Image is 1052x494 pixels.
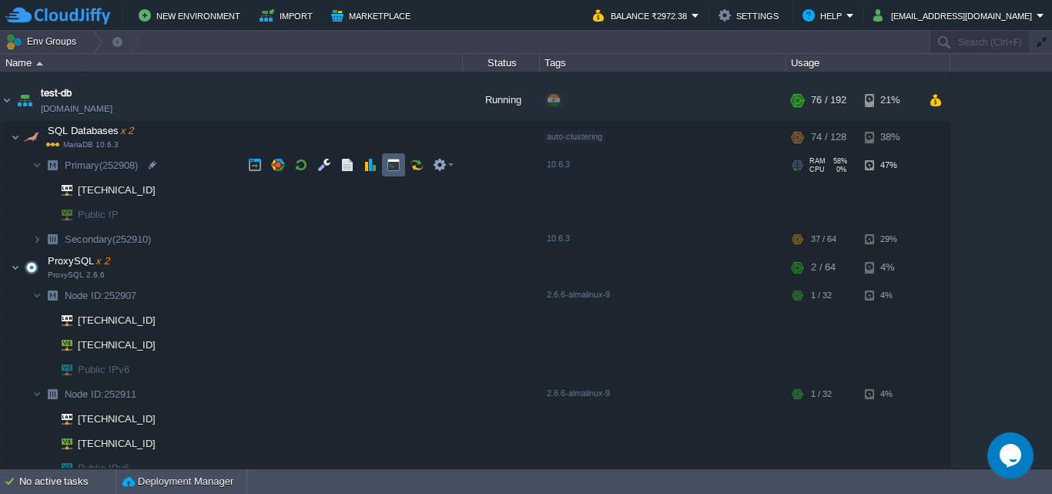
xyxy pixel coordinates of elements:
[76,333,158,357] span: [TECHNICAL_ID]
[51,308,72,332] img: AMDAwAAAACH5BAEAAAAALAAAAAABAAEAAAICRAEAOw==
[809,166,825,173] span: CPU
[547,388,610,398] span: 2.6.6-almalinux-9
[802,6,846,25] button: Help
[99,160,138,171] span: (252908)
[42,432,51,455] img: AMDAwAAAACH5BAEAAAAALAAAAAABAAEAAAICRAEAOw==
[48,271,105,280] span: ProxySQL 2.6.6
[865,227,915,251] div: 29%
[63,289,139,302] a: Node ID:252907
[260,6,317,25] button: Import
[46,254,112,267] span: ProxySQL
[63,388,139,401] span: 252911
[873,6,1037,25] button: [EMAIL_ADDRESS][DOMAIN_NAME]
[11,252,20,283] img: AMDAwAAAACH5BAEAAAAALAAAAAABAAEAAAICRAEAOw==
[46,255,112,267] a: ProxySQLx 2ProxySQL 2.6.6
[42,333,51,357] img: AMDAwAAAACH5BAEAAAAALAAAAAABAAEAAAICRAEAOw==
[32,227,42,251] img: AMDAwAAAACH5BAEAAAAALAAAAAABAAEAAAICRAEAOw==
[76,339,158,351] a: [TECHNICAL_ID]
[63,233,153,246] span: Secondary
[593,6,692,25] button: Balance ₹2972.38
[811,79,846,121] div: 76 / 192
[76,308,158,332] span: [TECHNICAL_ID]
[46,140,119,149] span: MariaDB 10.6.3
[76,462,132,474] a: Public IPv6
[63,388,139,401] a: Node ID:252911
[46,125,136,136] a: SQL Databasesx 2MariaDB 10.6.3
[51,407,72,431] img: AMDAwAAAACH5BAEAAAAALAAAAAABAAEAAAICRAEAOw==
[811,252,836,283] div: 2 / 64
[1,79,13,121] img: AMDAwAAAACH5BAEAAAAALAAAAAABAAEAAAICRAEAOw==
[42,153,63,177] img: AMDAwAAAACH5BAEAAAAALAAAAAABAAEAAAICRAEAOw==
[547,160,570,169] span: 10.6.3
[51,203,72,227] img: AMDAwAAAACH5BAEAAAAALAAAAAABAAEAAAICRAEAOw==
[94,255,109,267] span: x 2
[32,382,42,406] img: AMDAwAAAACH5BAEAAAAALAAAAAABAAEAAAICRAEAOw==
[865,382,915,406] div: 4%
[5,31,82,52] button: Env Groups
[42,358,51,381] img: AMDAwAAAACH5BAEAAAAALAAAAAABAAEAAAICRAEAOw==
[51,432,72,455] img: AMDAwAAAACH5BAEAAAAALAAAAAABAAEAAAICRAEAOw==
[51,178,72,202] img: AMDAwAAAACH5BAEAAAAALAAAAAABAAEAAAICRAEAOw==
[76,209,121,220] a: Public IP
[463,79,540,121] div: Running
[42,203,51,227] img: AMDAwAAAACH5BAEAAAAALAAAAAABAAEAAAICRAEAOw==
[464,54,539,72] div: Status
[811,122,846,153] div: 74 / 128
[76,358,132,381] span: Public IPv6
[811,382,832,406] div: 1 / 32
[65,290,104,301] span: Node ID:
[865,252,915,283] div: 4%
[76,178,158,202] span: [TECHNICAL_ID]
[811,227,836,251] div: 37 / 64
[865,153,915,177] div: 47%
[112,234,151,245] span: (252910)
[5,6,110,25] img: CloudJiffy
[2,54,462,72] div: Name
[42,456,51,480] img: AMDAwAAAACH5BAEAAAAALAAAAAABAAEAAAICRAEAOw==
[76,432,158,455] span: [TECHNICAL_ID]
[63,233,153,246] a: Secondary(252910)
[122,474,233,489] button: Deployment Manager
[331,6,415,25] button: Marketplace
[42,308,51,332] img: AMDAwAAAACH5BAEAAAAALAAAAAABAAEAAAICRAEAOw==
[787,54,950,72] div: Usage
[119,125,134,136] span: x 2
[541,54,786,72] div: Tags
[809,157,826,165] span: RAM
[51,358,72,381] img: AMDAwAAAACH5BAEAAAAALAAAAAABAAEAAAICRAEAOw==
[547,290,610,299] span: 2.6.6-almalinux-9
[832,157,847,165] span: 58%
[719,6,783,25] button: Settings
[76,456,132,480] span: Public IPv6
[76,438,158,449] a: [TECHNICAL_ID]
[76,184,158,196] a: [TECHNICAL_ID]
[63,289,139,302] span: 252907
[11,122,20,153] img: AMDAwAAAACH5BAEAAAAALAAAAAABAAEAAAICRAEAOw==
[76,413,158,425] a: [TECHNICAL_ID]
[63,159,140,172] a: Primary(252908)
[51,333,72,357] img: AMDAwAAAACH5BAEAAAAALAAAAAABAAEAAAICRAEAOw==
[865,284,915,307] div: 4%
[32,153,42,177] img: AMDAwAAAACH5BAEAAAAALAAAAAABAAEAAAICRAEAOw==
[19,469,116,494] div: No active tasks
[14,79,35,121] img: AMDAwAAAACH5BAEAAAAALAAAAAABAAEAAAICRAEAOw==
[139,6,245,25] button: New Environment
[831,166,846,173] span: 0%
[41,86,72,101] a: test-db
[865,79,915,121] div: 21%
[76,364,132,375] a: Public IPv6
[547,234,570,243] span: 10.6.3
[76,407,158,431] span: [TECHNICAL_ID]
[811,284,832,307] div: 1 / 32
[76,314,158,326] a: [TECHNICAL_ID]
[865,122,915,153] div: 38%
[21,122,42,153] img: AMDAwAAAACH5BAEAAAAALAAAAAABAAEAAAICRAEAOw==
[65,388,104,400] span: Node ID:
[76,203,121,227] span: Public IP
[42,178,51,202] img: AMDAwAAAACH5BAEAAAAALAAAAAABAAEAAAICRAEAOw==
[63,159,140,172] span: Primary
[46,124,136,137] span: SQL Databases
[41,101,112,116] span: [DOMAIN_NAME]
[51,456,72,480] img: AMDAwAAAACH5BAEAAAAALAAAAAABAAEAAAICRAEAOw==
